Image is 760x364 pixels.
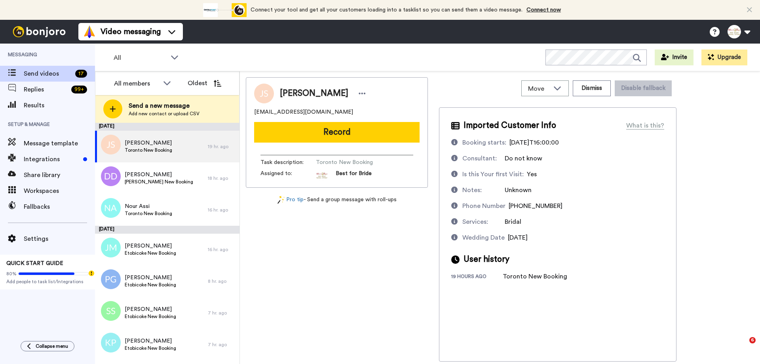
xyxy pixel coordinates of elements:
span: Settings [24,234,95,244]
button: Disable fallback [615,80,672,96]
a: Connect now [526,7,561,13]
span: Send a new message [129,101,199,111]
span: Share library [24,170,95,180]
span: Workspaces [24,186,95,196]
div: animation [203,3,247,17]
div: Booking starts: [462,138,506,147]
span: Etobicoke New Booking [125,313,176,320]
span: [PHONE_NUMBER] [509,203,562,209]
img: Image of Jillian Sproul [254,84,274,103]
img: vm-color.svg [83,25,96,38]
span: Toronto New Booking [125,147,172,153]
div: Wedding Date [462,233,505,242]
button: Record [254,122,420,143]
div: [DATE] [95,226,239,234]
div: - Send a group message with roll-ups [246,196,428,204]
div: What is this? [626,121,664,130]
button: Dismiss [573,80,611,96]
span: Imported Customer Info [464,120,556,131]
span: [PERSON_NAME] New Booking [125,179,193,185]
span: Etobicoke New Booking [125,345,176,351]
span: Assigned to: [260,170,316,181]
img: kp.png [101,333,121,353]
div: Toronto New Booking [503,272,567,281]
div: 18 hr. ago [208,175,236,181]
span: Add people to task list/Integrations [6,278,89,285]
span: All [114,53,167,63]
span: Toronto New Booking [316,158,391,166]
img: js.png [101,135,121,154]
div: Is this Your first Visit: [462,170,524,179]
span: Bridal [505,219,521,225]
img: na.png [101,198,121,218]
span: Collapse menu [36,343,68,349]
span: Integrations [24,154,80,164]
span: Send videos [24,69,72,78]
span: [PERSON_NAME] [125,274,176,282]
span: 6 [749,337,756,343]
span: Results [24,101,95,110]
span: User history [464,253,509,265]
div: 19 hr. ago [208,143,236,150]
div: 19 hours ago [451,273,503,281]
span: Toronto New Booking [125,210,172,217]
span: Task description : [260,158,316,166]
img: bj-logo-header-white.svg [9,26,69,37]
span: Best for Bride [336,170,372,181]
span: [PERSON_NAME] [125,337,176,345]
span: Do not know [505,155,542,162]
span: [PERSON_NAME] [125,139,172,147]
button: Upgrade [701,50,747,65]
div: 17 [75,70,87,78]
span: Add new contact or upload CSV [129,111,199,117]
span: [PERSON_NAME] [125,242,176,250]
a: Pro tip [277,196,304,204]
img: jm.png [101,238,121,257]
div: 7 hr. ago [208,310,236,316]
span: Video messaging [101,26,161,37]
span: Connect your tool and get all your customers loading into a tasklist so you can send them a video... [251,7,522,13]
button: Collapse menu [21,341,74,351]
div: 16 hr. ago [208,207,236,213]
div: 7 hr. ago [208,341,236,348]
span: Nour Assi [125,202,172,210]
span: Etobicoke New Booking [125,250,176,256]
div: Tooltip anchor [88,270,95,277]
div: Consultant: [462,154,497,163]
span: Fallbacks [24,202,95,212]
span: [PERSON_NAME] [280,88,348,99]
div: [DATE] [95,123,239,131]
span: Message template [24,139,95,148]
span: Unknown [505,187,532,193]
div: All members [114,79,159,88]
span: Yes [527,171,537,177]
span: Replies [24,85,68,94]
iframe: Intercom live chat [733,337,752,356]
img: magic-wand.svg [277,196,285,204]
div: 16 hr. ago [208,246,236,253]
span: QUICK START GUIDE [6,261,63,266]
div: Phone Number [462,201,505,211]
div: 99 + [71,86,87,93]
span: [DATE]T16:00:00 [509,139,559,146]
div: Services: [462,217,488,227]
span: Etobicoke New Booking [125,282,176,288]
button: Invite [655,50,693,65]
div: 8 hr. ago [208,278,236,284]
img: ss.png [101,301,121,321]
img: 91623c71-7e9f-4b80-8d65-0a2994804f61-1625177954.jpg [316,170,328,181]
span: 80% [6,271,17,277]
img: pg.png [101,269,121,289]
span: [PERSON_NAME] [125,171,193,179]
span: Move [528,84,549,93]
div: Notes: [462,185,482,195]
img: dd.png [101,166,121,186]
button: Oldest [182,75,227,91]
span: [PERSON_NAME] [125,305,176,313]
span: [DATE] [508,234,528,241]
span: [EMAIL_ADDRESS][DOMAIN_NAME] [254,108,353,116]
